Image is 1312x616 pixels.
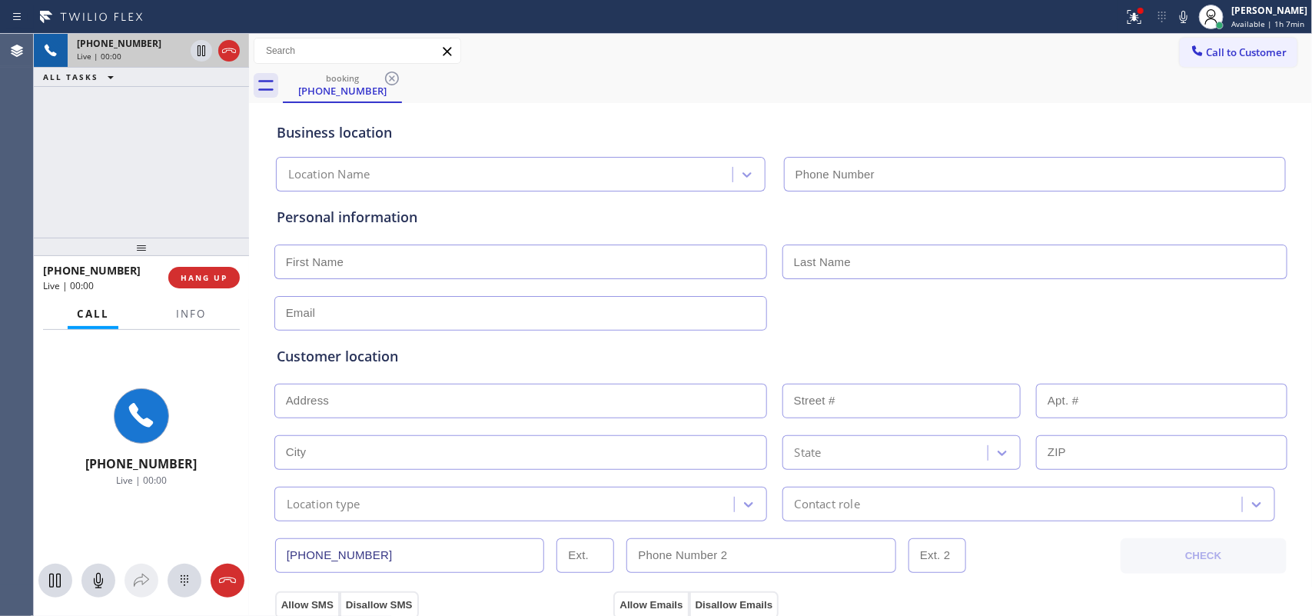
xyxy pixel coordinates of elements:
[274,384,767,418] input: Address
[287,495,360,513] div: Location type
[1207,45,1287,59] span: Call to Customer
[68,299,118,329] button: Call
[167,299,215,329] button: Info
[782,245,1287,279] input: Last Name
[191,40,212,62] button: Hold Customer
[1231,4,1307,17] div: [PERSON_NAME]
[284,72,400,84] div: booking
[1121,538,1287,574] button: CHECK
[181,272,228,283] span: HANG UP
[86,455,198,472] span: [PHONE_NUMBER]
[795,495,860,513] div: Contact role
[43,72,98,82] span: ALL TASKS
[1173,6,1194,28] button: Mute
[277,346,1285,367] div: Customer location
[176,307,206,321] span: Info
[274,296,767,331] input: Email
[43,263,141,278] span: [PHONE_NUMBER]
[1036,435,1287,470] input: ZIP
[284,68,400,102] div: (310) 871-0416
[43,279,94,292] span: Live | 00:00
[125,564,158,598] button: Open directory
[908,538,966,573] input: Ext. 2
[34,68,129,86] button: ALL TASKS
[288,166,370,184] div: Location Name
[1036,384,1287,418] input: Apt. #
[77,307,109,321] span: Call
[1231,18,1304,29] span: Available | 1h 7min
[284,84,400,98] div: [PHONE_NUMBER]
[116,474,167,487] span: Live | 00:00
[795,444,822,461] div: State
[277,207,1285,228] div: Personal information
[274,245,767,279] input: First Name
[1180,38,1297,67] button: Call to Customer
[274,435,767,470] input: City
[218,40,240,62] button: Hang up
[168,267,240,288] button: HANG UP
[626,538,896,573] input: Phone Number 2
[77,37,161,50] span: [PHONE_NUMBER]
[77,51,121,62] span: Live | 00:00
[277,122,1285,143] div: Business location
[168,564,201,598] button: Open dialpad
[211,564,244,598] button: Hang up
[254,38,460,63] input: Search
[38,564,72,598] button: Hold Customer
[81,564,115,598] button: Mute
[556,538,614,573] input: Ext.
[782,384,1021,418] input: Street #
[275,538,545,573] input: Phone Number
[784,157,1286,191] input: Phone Number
